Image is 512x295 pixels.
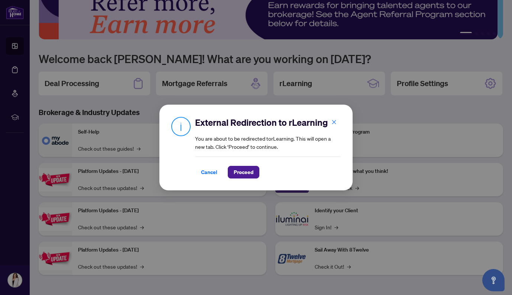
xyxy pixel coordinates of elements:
img: Info Icon [171,117,191,136]
span: close [331,119,337,125]
button: Cancel [195,166,223,178]
h2: External Redirection to rLearning [195,117,341,128]
span: Cancel [201,166,217,178]
button: Open asap [482,269,505,291]
button: Proceed [228,166,259,178]
div: You are about to be redirected to rLearning . This will open a new tab. Click ‘Proceed’ to continue. [195,117,341,178]
span: Proceed [234,166,253,178]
